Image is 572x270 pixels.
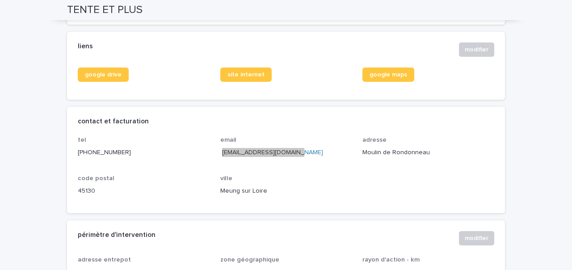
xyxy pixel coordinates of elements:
[78,118,149,126] h2: contact et facturation
[362,137,387,143] span: adresse
[78,67,129,82] a: google drive
[459,231,494,245] button: modifier
[465,45,488,54] span: modifier
[459,42,494,57] button: modifier
[370,72,407,78] span: google maps
[78,42,93,51] h2: liens
[222,149,323,156] a: [EMAIL_ADDRESS][DOMAIN_NAME]
[67,4,143,17] h2: TENTE ET PLUS
[78,148,210,157] p: [PHONE_NUMBER]
[362,67,414,82] a: google maps
[362,148,494,157] p: Moulin de Rondonneau
[220,186,352,196] p: Meung sur Loire
[220,137,236,143] span: email
[78,257,131,263] span: adresse entrepot
[465,234,488,243] span: modifier
[362,257,420,263] span: rayon d'action - km
[85,72,122,78] span: google drive
[220,257,279,263] span: zone géographique
[220,67,272,82] a: site internet
[78,186,210,196] p: 45130
[78,231,156,239] h2: périmètre d'intervention
[227,72,265,78] span: site internet
[78,175,114,181] span: code postal
[220,175,232,181] span: ville
[78,137,86,143] span: tel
